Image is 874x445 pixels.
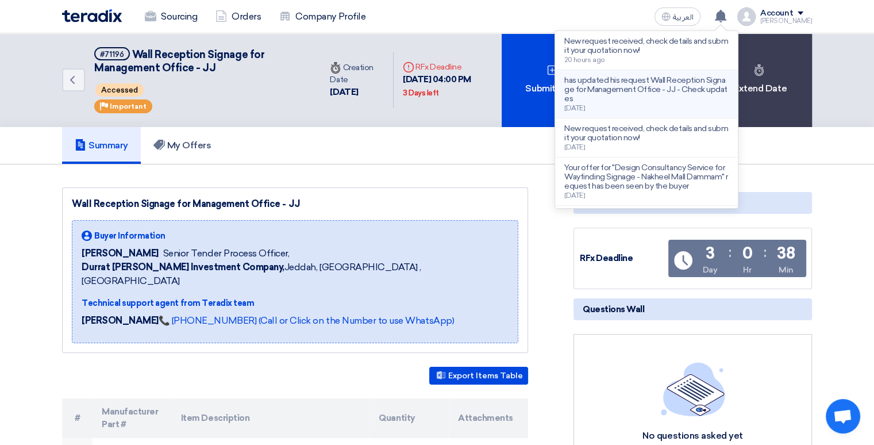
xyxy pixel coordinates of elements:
h5: My Offers [153,140,211,151]
span: Jeddah, [GEOGRAPHIC_DATA] ,[GEOGRAPHIC_DATA] [82,260,509,288]
div: Extend Date [709,33,812,127]
span: Buyer Information [94,230,165,242]
span: [DATE] [564,104,585,112]
div: No questions asked yet [595,430,791,442]
div: RFx Deadline [403,61,492,73]
th: Attachments [449,398,528,438]
a: My Offers [141,127,224,164]
b: Durrat [PERSON_NAME] Investment Company, [82,262,284,273]
div: Min [779,264,794,276]
div: 38 [777,245,795,262]
div: Creation Date [330,62,384,86]
div: [DATE] [330,86,384,99]
th: Quantity [369,398,449,438]
img: Teradix logo [62,9,122,22]
div: 3 [706,245,715,262]
span: العربية [673,13,694,21]
th: Manufacturer Part # [93,398,172,438]
div: Day [703,264,718,276]
img: empty_state_list.svg [661,362,725,416]
div: #71196 [100,51,124,58]
img: profile_test.png [737,7,756,26]
span: [DATE] [564,143,585,151]
span: Senior Tender Process Officer, [163,247,290,260]
div: : [729,242,731,263]
div: [DATE] 04:00 PM [403,73,492,99]
p: has updated his request Wall Reception Signage for Management Office - JJ - Check updates [564,76,729,103]
span: Accessed [95,83,144,97]
h5: Wall Reception Signage for Management Office - JJ [94,47,307,75]
button: العربية [654,7,700,26]
a: 📞 [PHONE_NUMBER] (Call or Click on the Number to use WhatsApp) [159,315,454,326]
strong: [PERSON_NAME] [82,315,159,326]
p: Your offer for "Design Consultancy Service for Wayfinding Signage - Nakheel Mall Dammam" request ... [564,163,729,191]
a: Orders [206,4,270,29]
span: Questions Wall [583,303,644,316]
a: Company Profile [270,4,375,29]
div: 3 Days left [403,87,439,99]
div: Hr [743,264,751,276]
span: 20 hours ago [564,56,605,64]
span: [PERSON_NAME] [82,247,159,260]
div: Submit Offer [502,33,605,127]
a: Open chat [826,399,860,434]
button: Export Items Table [429,367,528,385]
div: Technical support agent from Teradix team [82,297,509,309]
div: : [763,242,766,263]
a: Summary [62,127,141,164]
span: Important [110,102,147,110]
div: [PERSON_NAME] [760,18,812,24]
span: Wall Reception Signage for Management Office - JJ [94,48,264,74]
span: [DATE] [564,191,585,200]
h5: Summary [75,140,128,151]
a: Sourcing [136,4,206,29]
div: Account [760,9,793,18]
p: New request received, check details and submit your quotation now! [564,37,729,55]
div: 0 [742,245,752,262]
div: RFx Deadline [580,252,666,265]
p: New request received, check details and submit your quotation now! [564,124,729,143]
div: Wall Reception Signage for Management Office - JJ [72,197,518,211]
th: # [62,398,93,438]
th: Item Description [172,398,370,438]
